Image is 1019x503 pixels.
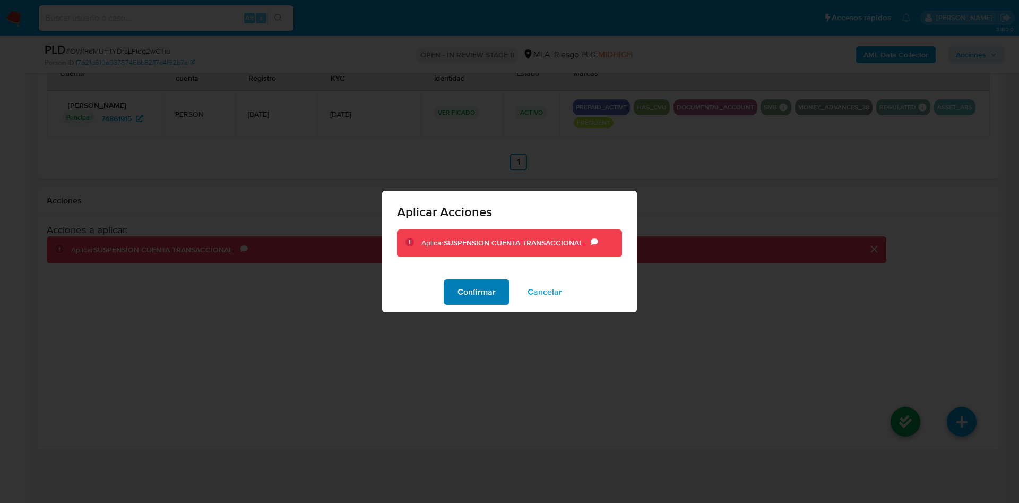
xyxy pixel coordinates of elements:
span: Cancelar [528,280,562,304]
button: Confirmar [444,279,509,305]
b: SUSPENSION CUENTA TRANSACCIONAL [444,237,583,248]
span: Confirmar [457,280,496,304]
span: Aplicar Acciones [397,206,622,218]
div: Aplicar [421,238,591,249]
button: Cancelar [514,279,576,305]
